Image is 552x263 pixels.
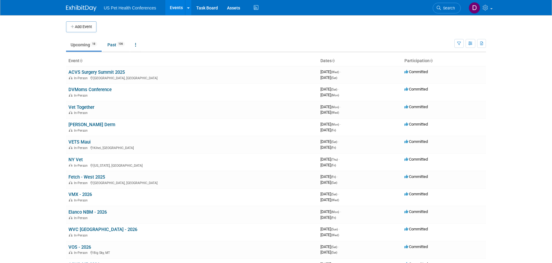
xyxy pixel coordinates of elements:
span: - [340,69,341,74]
span: - [340,122,341,126]
span: [DATE] [320,122,341,126]
span: Committed [404,209,428,214]
img: In-Person Event [69,94,72,97]
span: [DATE] [320,250,337,254]
span: - [338,244,339,249]
a: Past106 [103,39,129,51]
div: [GEOGRAPHIC_DATA], [GEOGRAPHIC_DATA] [68,180,316,185]
a: DVMoms Conference [68,87,112,92]
span: (Thu) [331,158,338,161]
span: (Sat) [331,88,337,91]
span: [DATE] [320,192,339,196]
a: Sort by Start Date [332,58,335,63]
img: ExhibitDay [66,5,96,11]
span: (Wed) [331,70,339,74]
span: In-Person [74,76,89,80]
button: Add Event [66,21,96,32]
span: [DATE] [320,244,339,249]
th: Participation [402,56,486,66]
a: Fetch - West 2025 [68,174,105,180]
span: [DATE] [320,139,339,144]
span: Committed [404,192,428,196]
span: Committed [404,244,428,249]
span: - [338,139,339,144]
img: In-Person Event [69,251,72,254]
a: NY Vet [68,157,83,162]
a: [PERSON_NAME] Derm [68,122,115,127]
span: [DATE] [320,157,340,162]
a: Elanco NBM - 2026 [68,209,107,215]
div: Big Sky, MT [68,250,316,255]
span: (Sat) [331,76,337,80]
span: In-Person [74,111,89,115]
span: (Wed) [331,111,339,114]
span: - [340,105,341,109]
span: (Fri) [331,175,336,179]
img: In-Person Event [69,146,72,149]
span: (Sat) [331,181,337,184]
img: In-Person Event [69,181,72,184]
span: [DATE] [320,174,338,179]
span: [DATE] [320,145,336,150]
span: [DATE] [320,105,341,109]
span: Committed [404,174,428,179]
span: In-Person [74,251,89,255]
span: - [339,227,340,231]
span: (Mon) [331,94,339,97]
a: Upcoming18 [66,39,102,51]
img: In-Person Event [69,164,72,167]
span: [DATE] [320,209,341,214]
span: [DATE] [320,87,339,91]
span: [DATE] [320,180,337,185]
a: VETS Maui [68,139,91,145]
span: Committed [404,139,428,144]
span: In-Person [74,94,89,98]
span: (Wed) [331,198,339,202]
span: In-Person [74,198,89,202]
a: VOS - 2026 [68,244,91,250]
span: (Sat) [331,140,337,144]
span: (Sat) [331,245,337,249]
span: Committed [404,122,428,126]
img: In-Person Event [69,216,72,219]
span: [DATE] [320,227,340,231]
a: Sort by Participation Type [430,58,433,63]
span: - [338,192,339,196]
a: VMX - 2026 [68,192,92,197]
a: Sort by Event Name [79,58,82,63]
span: In-Person [74,164,89,168]
span: Search [441,6,455,10]
span: Committed [404,105,428,109]
span: [DATE] [320,93,339,97]
span: In-Person [74,181,89,185]
span: - [339,157,340,162]
span: [DATE] [320,197,339,202]
span: Committed [404,69,428,74]
span: 106 [117,42,125,46]
span: [DATE] [320,69,341,74]
span: (Sat) [331,193,337,196]
img: In-Person Event [69,76,72,79]
div: [GEOGRAPHIC_DATA], [GEOGRAPHIC_DATA] [68,75,316,80]
th: Dates [318,56,402,66]
img: In-Person Event [69,129,72,132]
span: (Fri) [331,129,336,132]
span: [DATE] [320,215,336,220]
span: (Fri) [331,216,336,219]
img: In-Person Event [69,233,72,236]
span: In-Person [74,146,89,150]
span: - [337,174,338,179]
span: - [338,87,339,91]
span: In-Person [74,129,89,133]
span: 18 [90,42,97,46]
div: [US_STATE], [GEOGRAPHIC_DATA] [68,163,316,168]
span: [DATE] [320,233,339,237]
span: In-Person [74,216,89,220]
div: Kihei, [GEOGRAPHIC_DATA] [68,145,316,150]
span: (Sat) [331,251,337,254]
a: Vet Together [68,105,94,110]
a: WVC [GEOGRAPHIC_DATA] - 2026 [68,227,137,232]
span: (Mon) [331,123,339,126]
span: (Fri) [331,146,336,149]
span: (Sun) [331,228,338,231]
